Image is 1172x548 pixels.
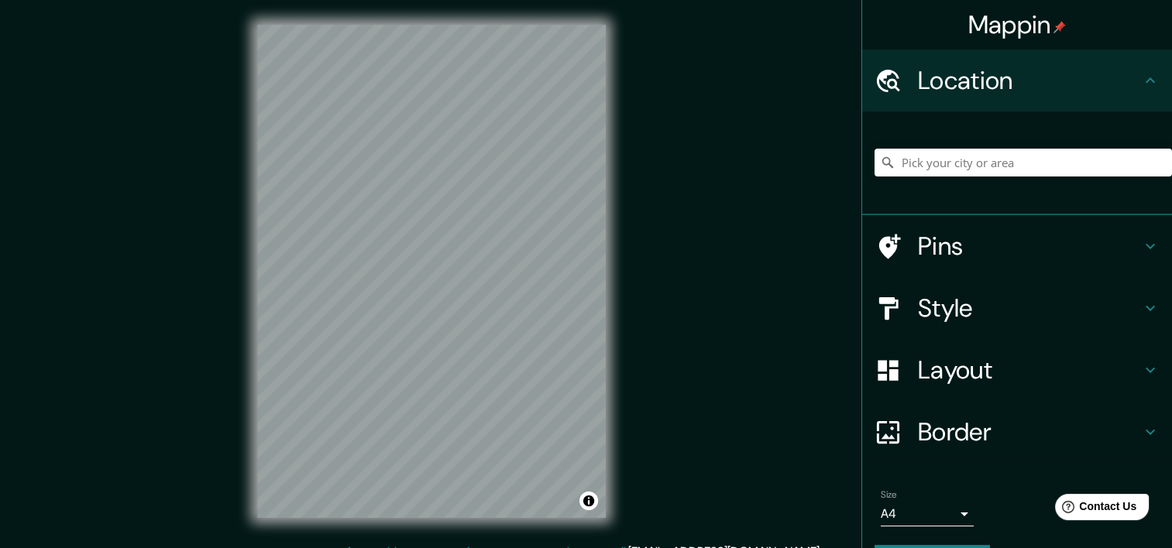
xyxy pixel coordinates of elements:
h4: Style [918,293,1141,324]
label: Size [881,488,897,502]
h4: Layout [918,354,1141,385]
div: Border [862,401,1172,463]
input: Pick your city or area [875,149,1172,176]
img: pin-icon.png [1053,21,1066,33]
h4: Mappin [968,9,1067,40]
iframe: Help widget launcher [1034,488,1155,531]
h4: Location [918,65,1141,96]
button: Toggle attribution [579,491,598,510]
div: Style [862,277,1172,339]
div: Layout [862,339,1172,401]
h4: Pins [918,231,1141,262]
h4: Border [918,416,1141,447]
div: Location [862,50,1172,111]
div: Pins [862,215,1172,277]
canvas: Map [257,25,606,518]
div: A4 [881,502,974,526]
